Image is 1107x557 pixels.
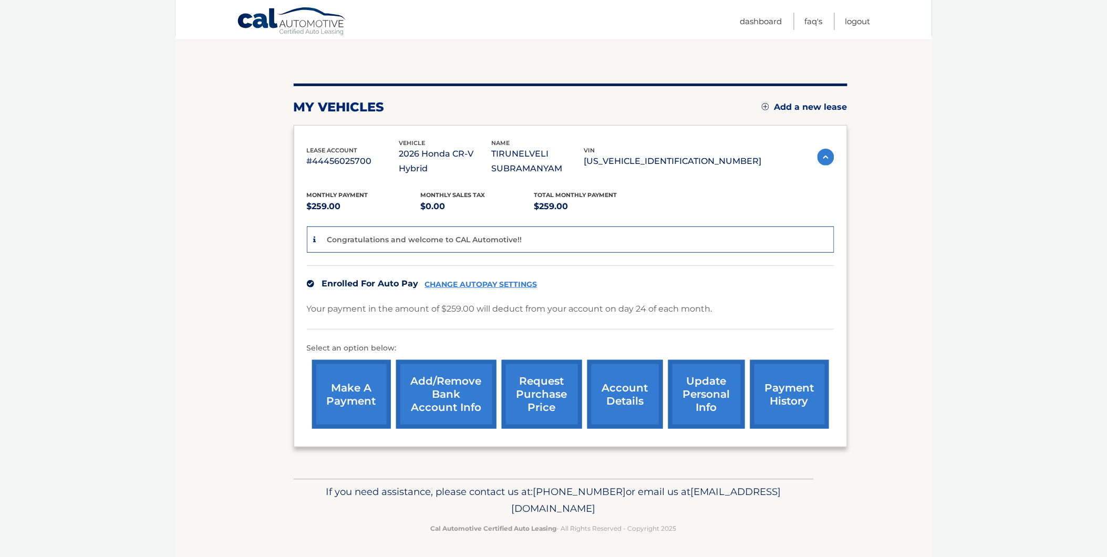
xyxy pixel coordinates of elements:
[399,139,426,147] span: vehicle
[301,483,807,517] p: If you need assistance, please contact us at: or email us at
[307,154,399,169] p: #44456025700
[425,280,537,289] a: CHANGE AUTOPAY SETTINGS
[294,99,385,115] h2: my vehicles
[534,191,617,199] span: Total Monthly Payment
[584,154,762,169] p: [US_VEHICLE_IDENTIFICATION_NUMBER]
[492,139,510,147] span: name
[668,360,745,429] a: update personal info
[307,199,421,214] p: $259.00
[237,7,347,37] a: Cal Automotive
[301,523,807,534] p: - All Rights Reserved - Copyright 2025
[307,280,314,287] img: check.svg
[420,199,534,214] p: $0.00
[587,360,663,429] a: account details
[534,199,648,214] p: $259.00
[762,102,847,112] a: Add a new lease
[584,147,595,154] span: vin
[322,278,419,288] span: Enrolled For Auto Pay
[307,302,712,316] p: Your payment in the amount of $259.00 will deduct from your account on day 24 of each month.
[502,360,582,429] a: request purchase price
[818,149,834,166] img: accordion-active.svg
[307,191,368,199] span: Monthly Payment
[492,147,584,176] p: TIRUNELVELI SUBRAMANYAM
[396,360,496,429] a: Add/Remove bank account info
[431,524,557,532] strong: Cal Automotive Certified Auto Leasing
[307,147,358,154] span: lease account
[750,360,829,429] a: payment history
[845,13,871,30] a: Logout
[312,360,391,429] a: make a payment
[420,191,485,199] span: Monthly sales Tax
[762,103,769,110] img: add.svg
[399,147,492,176] p: 2026 Honda CR-V Hybrid
[740,13,782,30] a: Dashboard
[805,13,823,30] a: FAQ's
[307,342,834,355] p: Select an option below:
[327,235,522,244] p: Congratulations and welcome to CAL Automotive!!
[512,486,781,514] span: [EMAIL_ADDRESS][DOMAIN_NAME]
[533,486,626,498] span: [PHONE_NUMBER]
